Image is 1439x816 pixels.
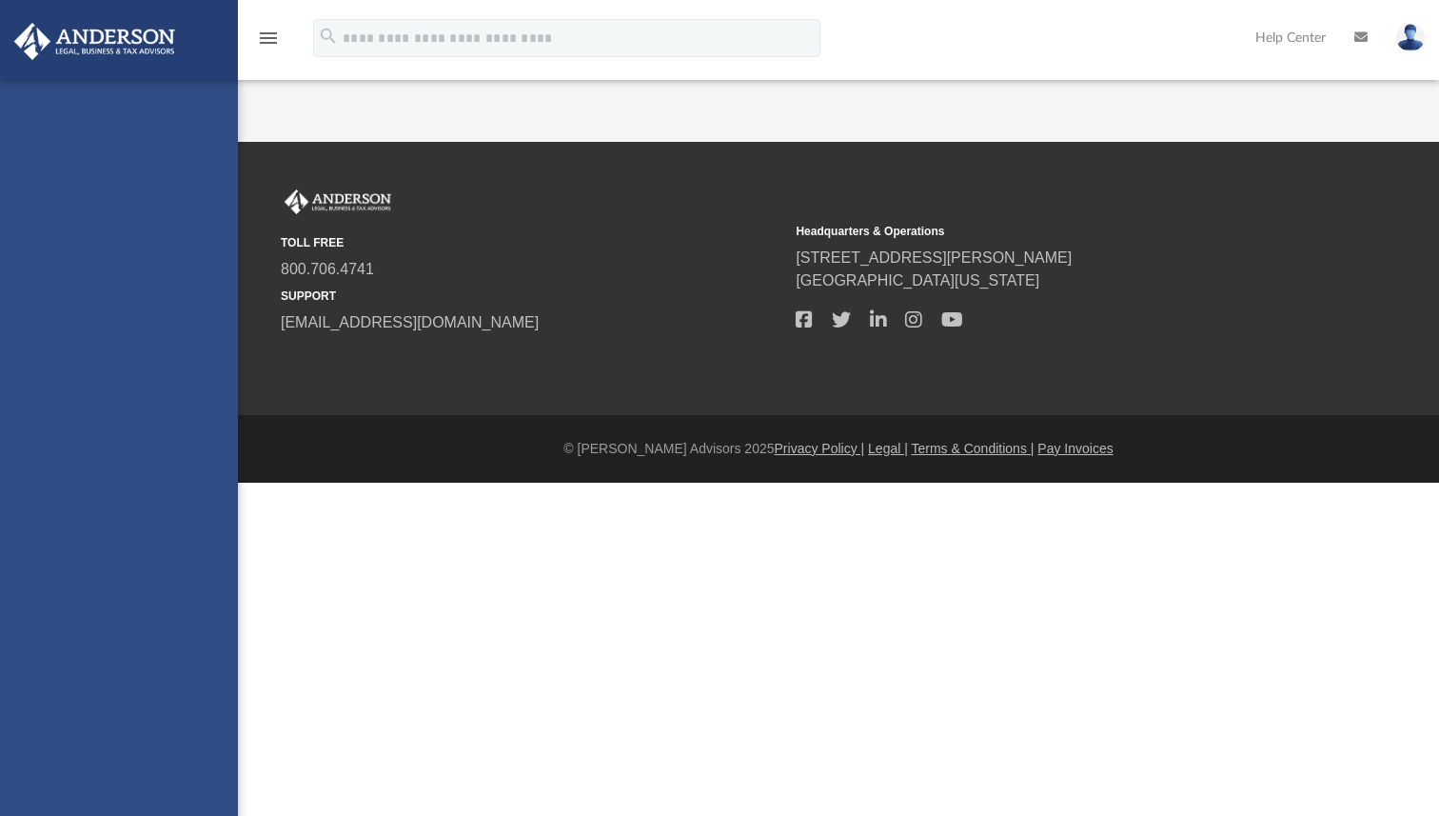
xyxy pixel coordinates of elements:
a: Terms & Conditions | [912,441,1035,456]
a: [EMAIL_ADDRESS][DOMAIN_NAME] [281,314,539,330]
i: search [318,26,339,47]
img: User Pic [1396,24,1425,51]
a: 800.706.4741 [281,261,374,277]
a: Privacy Policy | [775,441,865,456]
a: [GEOGRAPHIC_DATA][US_STATE] [796,272,1039,289]
img: Anderson Advisors Platinum Portal [9,23,181,60]
small: TOLL FREE [281,234,782,251]
a: [STREET_ADDRESS][PERSON_NAME] [796,249,1072,266]
a: Pay Invoices [1037,441,1113,456]
i: menu [257,27,280,50]
small: Headquarters & Operations [796,223,1297,240]
img: Anderson Advisors Platinum Portal [281,189,395,214]
a: Legal | [868,441,908,456]
div: © [PERSON_NAME] Advisors 2025 [238,439,1439,459]
small: SUPPORT [281,288,782,305]
a: menu [257,36,280,50]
